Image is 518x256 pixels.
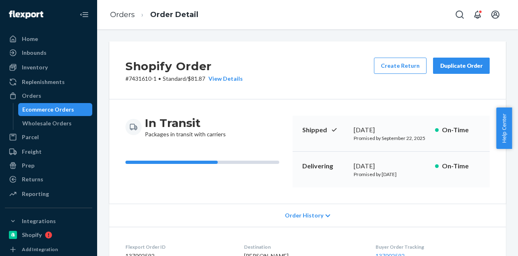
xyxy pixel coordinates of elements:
dt: Destination [244,243,362,250]
a: Orders [110,10,135,19]
p: Delivering [302,161,347,171]
button: Open account menu [487,6,503,23]
div: Shopify [22,231,42,239]
div: Replenishments [22,78,65,86]
p: On-Time [442,161,480,171]
div: Returns [22,175,43,183]
a: Add Integration [5,245,92,254]
a: Freight [5,145,92,158]
div: [DATE] [354,161,429,171]
a: Shopify [5,228,92,241]
button: Close Navigation [76,6,92,23]
div: Prep [22,161,34,170]
div: Freight [22,148,42,156]
button: Integrations [5,215,92,228]
p: Promised by [DATE] [354,171,429,178]
a: Reporting [5,187,92,200]
button: Create Return [374,58,427,74]
a: Wholesale Orders [18,117,93,130]
button: View Details [205,75,243,83]
a: Parcel [5,131,92,144]
div: Add Integration [22,246,58,253]
h2: Shopify Order [125,58,243,75]
div: Packages in transit with carriers [145,116,226,138]
dt: Flexport Order ID [125,243,231,250]
div: Inbounds [22,49,47,57]
a: Ecommerce Orders [18,103,93,116]
button: Help Center [496,108,512,149]
div: Parcel [22,133,39,141]
a: Home [5,32,92,45]
div: Home [22,35,38,43]
a: Prep [5,159,92,172]
p: Shipped [302,125,347,135]
a: Replenishments [5,75,92,88]
a: Returns [5,173,92,186]
dt: Buyer Order Tracking [376,243,490,250]
img: Flexport logo [9,11,43,19]
div: Inventory [22,63,48,71]
button: Open Search Box [452,6,468,23]
ol: breadcrumbs [104,3,205,27]
div: Duplicate Order [440,62,483,70]
div: Reporting [22,190,49,198]
span: Standard [163,75,186,82]
a: Inventory [5,61,92,74]
a: Order Detail [150,10,198,19]
div: Wholesale Orders [22,119,72,127]
p: On-Time [442,125,480,135]
h3: In Transit [145,116,226,130]
p: Promised by September 22, 2025 [354,135,429,142]
button: Duplicate Order [433,58,490,74]
p: # 7431610-1 / $81.87 [125,75,243,83]
a: Inbounds [5,46,92,59]
button: Open notifications [469,6,486,23]
div: Integrations [22,217,56,225]
span: Order History [285,211,323,219]
div: Ecommerce Orders [22,105,74,114]
div: Orders [22,92,41,100]
div: [DATE] [354,125,429,135]
span: • [158,75,161,82]
a: Orders [5,89,92,102]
